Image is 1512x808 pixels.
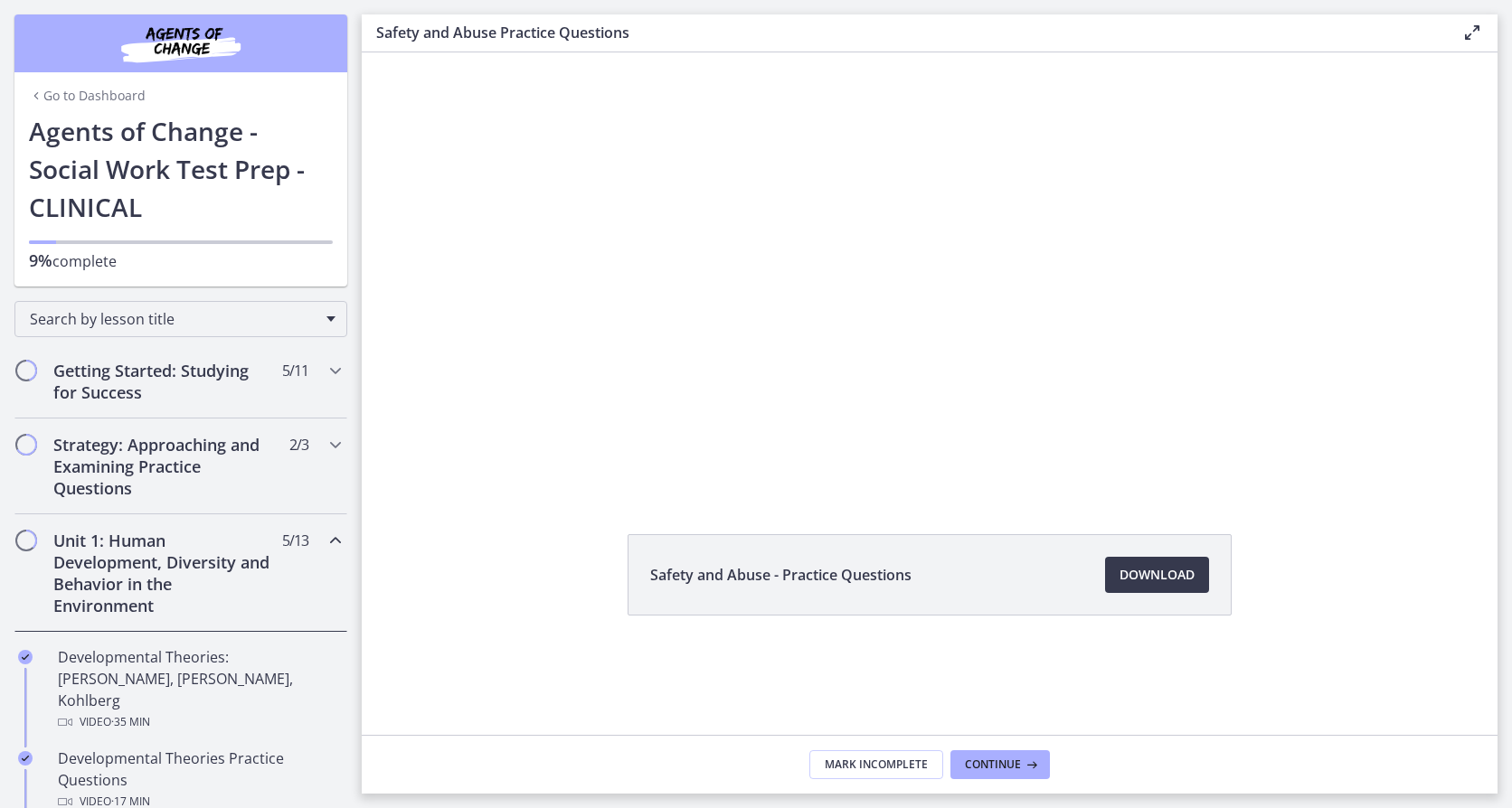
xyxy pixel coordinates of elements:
[809,750,943,779] button: Mark Incomplete
[30,309,317,329] span: Search by lesson title
[362,52,1498,493] iframe: Video Lesson
[72,22,289,65] img: Agents of Change
[53,434,274,499] h2: Strategy: Approaching and Examining Practice Questions
[14,301,347,337] div: Search by lesson title
[289,434,308,456] span: 2 / 3
[282,360,308,381] span: 5 / 11
[58,646,340,733] div: Developmental Theories: [PERSON_NAME], [PERSON_NAME], Kohlberg
[282,530,308,551] span: 5 / 13
[53,530,274,616] h2: Unit 1: Human Development, Diversity and Behavior in the Environment
[29,87,146,105] a: Go to Dashboard
[111,711,150,733] span: · 35 min
[1105,557,1209,593] a: Download
[950,750,1050,779] button: Continue
[58,711,340,733] div: Video
[29,112,333,226] h1: Agents of Change - Social Work Test Prep - CLINICAL
[825,757,928,772] span: Mark Incomplete
[376,22,1432,43] h3: Safety and Abuse Practice Questions
[650,564,912,586] span: Safety and Abuse - Practice Questions
[18,650,33,664] i: Completed
[53,360,274,403] h2: Getting Started: Studying for Success
[1120,564,1195,586] span: Download
[29,249,333,272] p: complete
[18,751,33,766] i: Completed
[965,757,1021,772] span: Continue
[29,249,52,271] span: 9%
